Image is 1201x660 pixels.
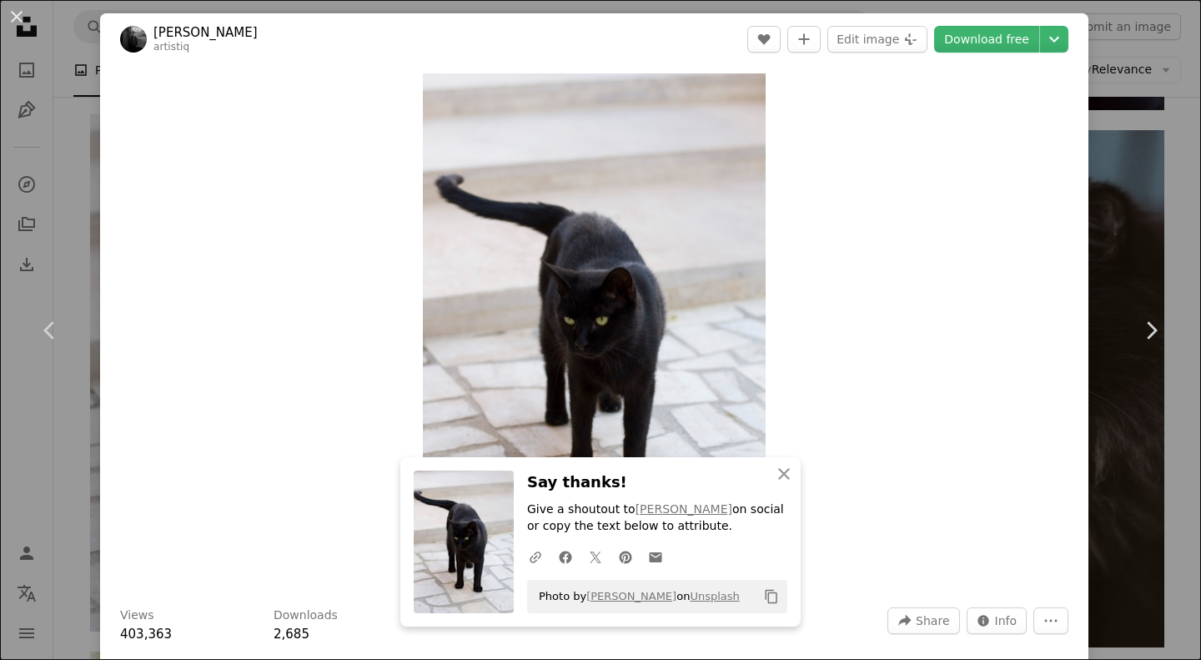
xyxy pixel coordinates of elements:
[153,24,258,41] a: [PERSON_NAME]
[527,471,787,495] h3: Say thanks!
[550,540,580,573] a: Share on Facebook
[580,540,611,573] a: Share on Twitter
[757,582,786,611] button: Copy to clipboard
[967,607,1028,634] button: Stats about this image
[747,26,781,53] button: Like
[887,607,959,634] button: Share this image
[690,590,739,602] a: Unsplash
[1033,607,1068,634] button: More Actions
[120,627,172,642] span: 403,363
[586,590,676,602] a: [PERSON_NAME]
[120,26,147,53] img: Go to Ivan's profile
[1101,250,1201,411] a: Next
[934,26,1039,53] a: Download free
[787,26,821,53] button: Add to Collection
[423,73,766,587] button: Zoom in on this image
[527,501,787,535] p: Give a shoutout to on social or copy the text below to attribute.
[423,73,766,587] img: black cat
[153,41,189,53] a: artistiq
[611,540,641,573] a: Share on Pinterest
[1040,26,1068,53] button: Choose download size
[636,502,732,516] a: [PERSON_NAME]
[530,583,740,610] span: Photo by on
[995,608,1018,633] span: Info
[827,26,927,53] button: Edit image
[641,540,671,573] a: Share over email
[916,608,949,633] span: Share
[120,607,154,624] h3: Views
[274,627,309,642] span: 2,685
[274,607,338,624] h3: Downloads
